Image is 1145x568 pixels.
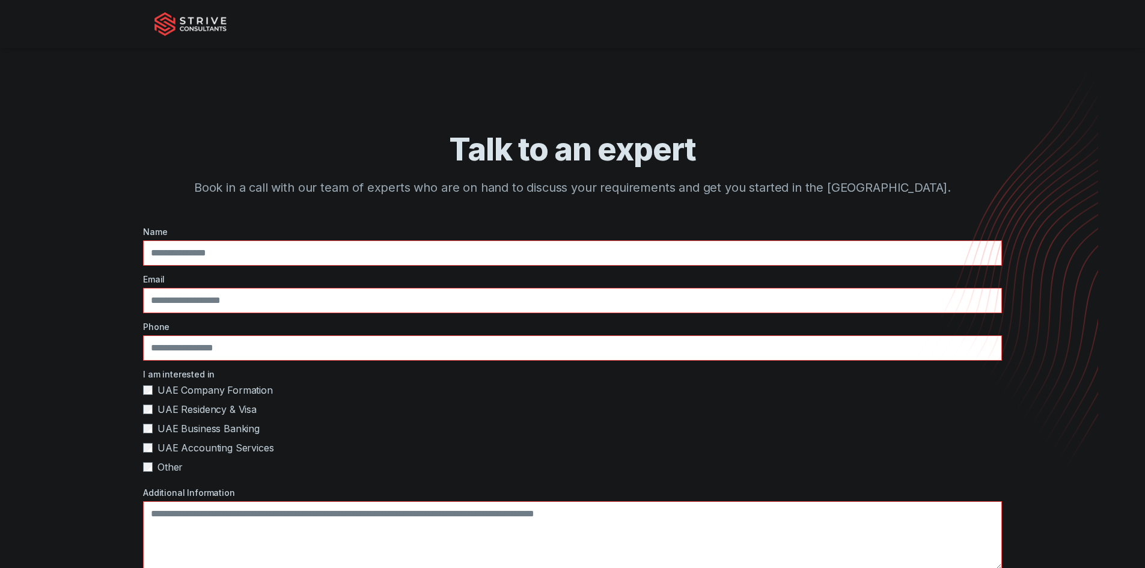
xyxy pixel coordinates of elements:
h1: Talk to an expert [188,130,957,169]
p: Book in a call with our team of experts who are on hand to discuss your requirements and get you ... [188,179,957,197]
label: Email [143,273,1002,286]
input: Other [143,462,153,472]
label: Name [143,225,1002,238]
label: Phone [143,320,1002,333]
input: UAE Business Banking [143,424,153,433]
span: UAE Business Banking [157,421,260,436]
img: Strive Consultants [154,12,227,36]
span: UAE Residency & Visa [157,402,257,417]
input: UAE Accounting Services [143,443,153,453]
input: UAE Residency & Visa [143,405,153,414]
label: I am interested in [143,368,1002,380]
span: Other [157,460,183,474]
span: UAE Accounting Services [157,441,273,455]
span: UAE Company Formation [157,383,273,397]
input: UAE Company Formation [143,385,153,395]
label: Additional Information [143,486,1002,499]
